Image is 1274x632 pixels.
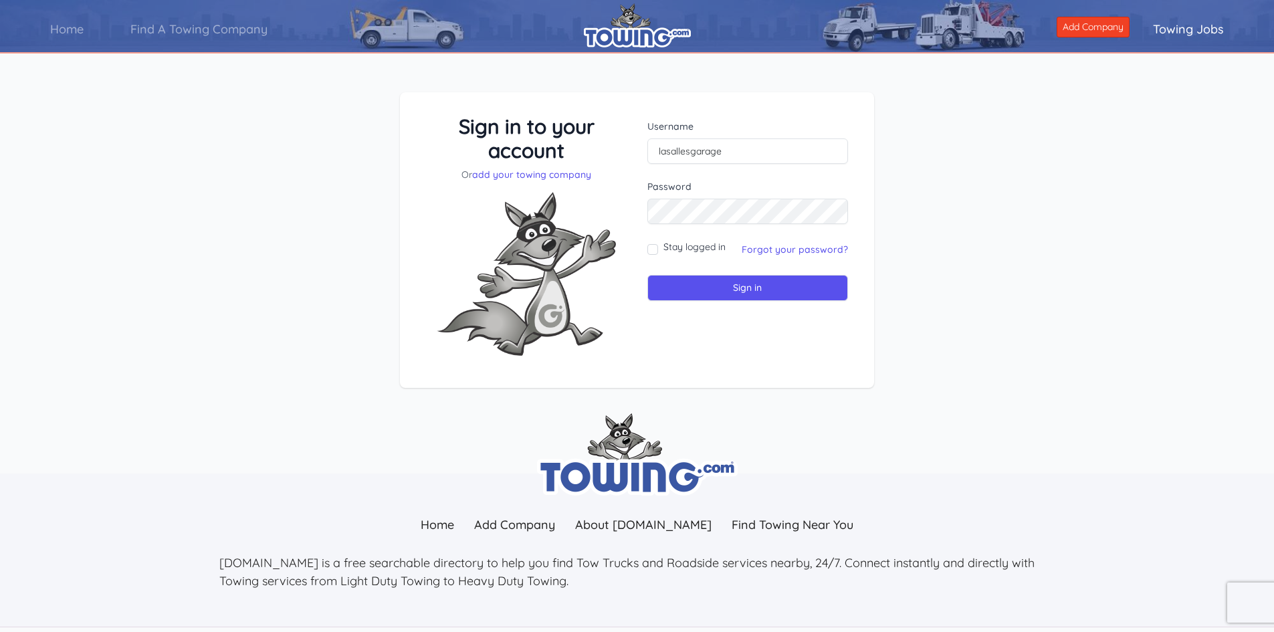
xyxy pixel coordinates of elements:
a: Find Towing Near You [722,510,863,539]
label: Username [647,120,849,133]
a: Home [411,510,464,539]
a: Add Company [1057,17,1130,37]
p: Or [426,168,627,181]
a: add your towing company [472,169,591,181]
h3: Sign in to your account [426,114,627,163]
label: Stay logged in [663,240,726,253]
a: Find A Towing Company [107,10,291,48]
input: Sign in [647,275,849,301]
a: Forgot your password? [742,243,848,255]
img: Fox-Excited.png [426,181,627,366]
a: Home [27,10,107,48]
p: [DOMAIN_NAME] is a free searchable directory to help you find Tow Trucks and Roadside services ne... [219,554,1055,590]
img: logo.png [584,3,691,47]
a: Towing Jobs [1130,10,1247,48]
img: towing [537,413,738,496]
label: Password [647,180,849,193]
a: Add Company [464,510,565,539]
a: About [DOMAIN_NAME] [565,510,722,539]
